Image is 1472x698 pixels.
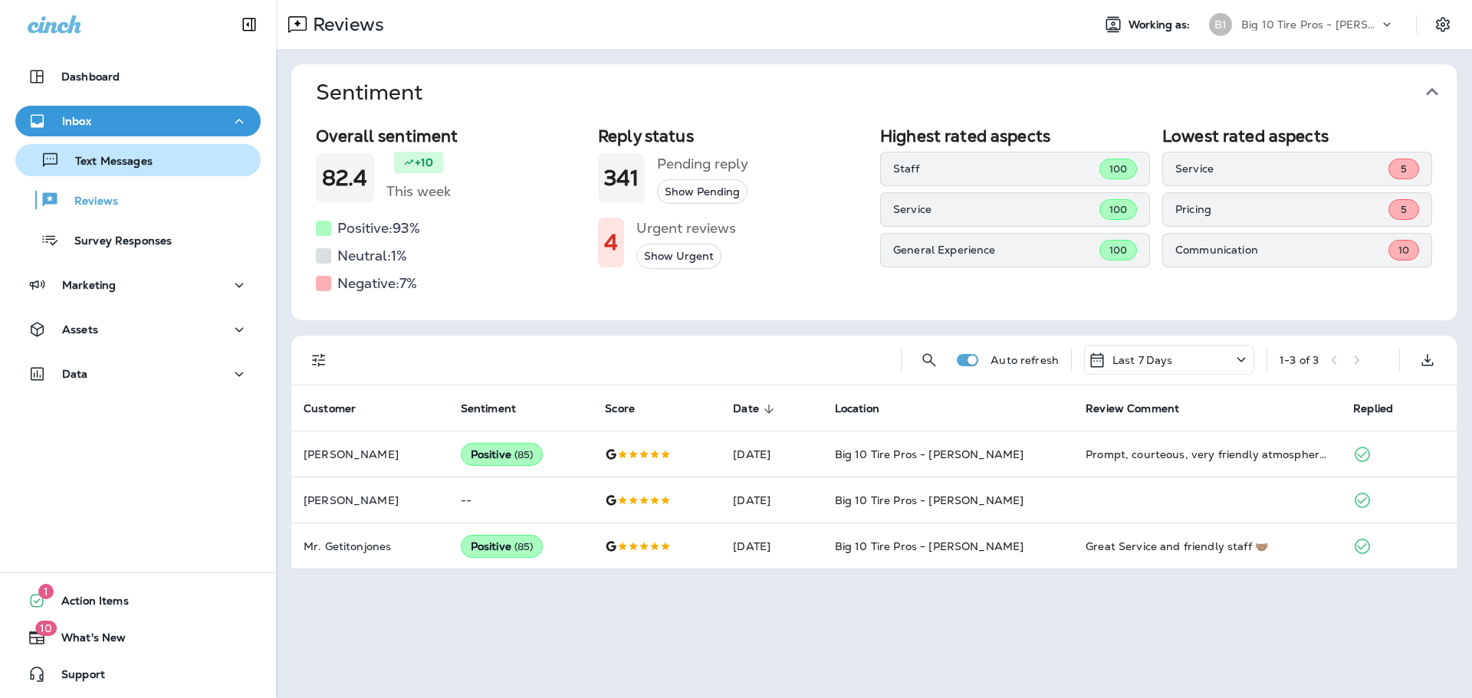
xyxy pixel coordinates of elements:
[38,584,54,599] span: 1
[461,402,536,416] span: Sentiment
[893,162,1099,175] p: Staff
[449,477,593,523] td: --
[35,621,57,636] span: 10
[15,106,261,136] button: Inbox
[304,345,334,375] button: Filters
[60,155,153,169] p: Text Messages
[1401,162,1407,175] span: 5
[46,631,126,650] span: What's New
[61,70,120,83] p: Dashboard
[304,540,436,552] p: Mr. Getitonjones
[1086,402,1199,416] span: Review Comment
[1209,13,1232,36] div: B1
[893,244,1099,256] p: General Experience
[337,244,407,268] h5: Neutral: 1 %
[415,155,433,170] p: +10
[991,354,1059,366] p: Auto refresh
[15,314,261,345] button: Assets
[386,179,451,204] h5: This week
[15,270,261,300] button: Marketing
[15,585,261,616] button: 1Action Items
[1412,345,1443,375] button: Export as CSV
[835,493,1024,507] span: Big 10 Tire Pros - [PERSON_NAME]
[15,224,261,256] button: Survey Responses
[733,402,779,416] span: Date
[721,431,822,477] td: [DATE]
[62,115,91,127] p: Inbox
[1109,244,1127,257] span: 100
[605,402,635,415] span: Score
[514,448,534,461] span: ( 85 )
[46,668,105,687] span: Support
[304,494,436,506] p: [PERSON_NAME]
[304,64,1469,120] button: Sentiment
[1353,402,1393,415] span: Replied
[291,120,1457,320] div: Sentiment
[461,535,544,558] div: Positive
[461,402,516,415] span: Sentiment
[316,80,422,105] h1: Sentiment
[636,216,736,241] h5: Urgent reviews
[835,447,1024,461] span: Big 10 Tire Pros - [PERSON_NAME]
[15,184,261,216] button: Reviews
[62,323,98,336] p: Assets
[15,359,261,389] button: Data
[228,9,271,40] button: Collapse Sidebar
[59,234,172,249] p: Survey Responses
[1086,539,1329,554] div: Great Service and friendly staff 🤝🏽
[316,126,586,146] h2: Overall sentiment
[835,402,879,415] span: Location
[604,165,639,191] h1: 341
[657,152,748,176] h5: Pending reply
[1086,402,1179,415] span: Review Comment
[514,540,534,553] span: ( 85 )
[304,448,436,460] p: [PERSON_NAME]
[337,216,420,241] h5: Positive: 93 %
[893,203,1099,215] p: Service
[914,345,945,375] button: Search Reviews
[1353,402,1413,416] span: Replied
[1109,162,1127,175] span: 100
[1280,354,1319,366] div: 1 - 3 of 3
[1175,203,1388,215] p: Pricing
[721,523,822,569] td: [DATE]
[15,659,261,690] button: Support
[62,368,88,380] p: Data
[598,126,868,146] h2: Reply status
[880,126,1150,146] h2: Highest rated aspects
[605,402,655,416] span: Score
[304,402,376,416] span: Customer
[1175,162,1388,175] p: Service
[1401,203,1407,216] span: 5
[1175,244,1388,256] p: Communication
[657,179,747,205] button: Show Pending
[1429,11,1457,38] button: Settings
[1398,244,1409,257] span: 10
[46,595,129,613] span: Action Items
[733,402,759,415] span: Date
[636,244,721,269] button: Show Urgent
[835,539,1024,553] span: Big 10 Tire Pros - [PERSON_NAME]
[461,443,544,466] div: Positive
[835,402,899,416] span: Location
[1162,126,1432,146] h2: Lowest rated aspects
[304,402,356,415] span: Customer
[15,622,261,653] button: 10What's New
[307,13,384,36] p: Reviews
[721,477,822,523] td: [DATE]
[15,144,261,176] button: Text Messages
[337,271,417,296] h5: Negative: 7 %
[1129,18,1194,31] span: Working as:
[59,195,118,209] p: Reviews
[15,61,261,92] button: Dashboard
[1112,354,1173,366] p: Last 7 Days
[62,279,116,291] p: Marketing
[1241,18,1379,31] p: Big 10 Tire Pros - [PERSON_NAME]
[1086,447,1329,462] div: Prompt, courteous, very friendly atmosphere.
[604,230,618,255] h1: 4
[1109,203,1127,216] span: 100
[322,165,368,191] h1: 82.4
